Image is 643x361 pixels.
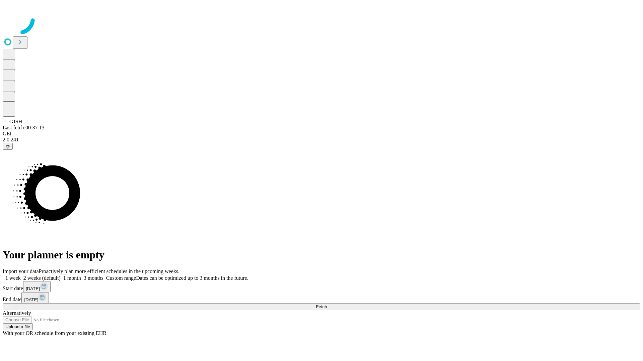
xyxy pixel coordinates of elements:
[26,286,40,291] span: [DATE]
[3,249,640,261] h1: Your planner is empty
[3,330,106,336] span: With your OR schedule from your existing EHR
[5,144,10,149] span: @
[63,275,81,281] span: 1 month
[39,268,180,274] span: Proactively plan more efficient schedules in the upcoming weeks.
[3,281,640,292] div: Start date
[3,131,640,137] div: GEI
[3,137,640,143] div: 2.0.241
[21,292,49,303] button: [DATE]
[23,281,51,292] button: [DATE]
[9,119,22,124] span: GJSH
[24,297,38,302] span: [DATE]
[3,125,45,130] span: Last fetch: 00:37:13
[3,292,640,303] div: End date
[136,275,248,281] span: Dates can be optimized up to 3 months in the future.
[106,275,136,281] span: Custom range
[316,304,327,309] span: Fetch
[3,310,31,316] span: Alternatively
[23,275,61,281] span: 2 weeks (default)
[3,268,39,274] span: Import your data
[3,303,640,310] button: Fetch
[3,323,33,330] button: Upload a file
[3,143,13,150] button: @
[5,275,21,281] span: 1 week
[84,275,103,281] span: 3 months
